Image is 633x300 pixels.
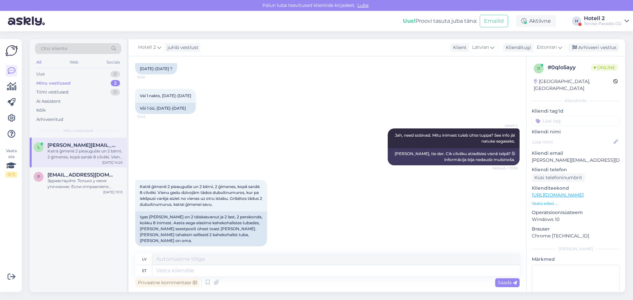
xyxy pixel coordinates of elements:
p: Kliendi tag'id [532,108,620,115]
div: juhib vestlust [165,44,198,51]
input: Lisa tag [532,116,620,126]
p: Kliendi email [532,150,620,157]
a: Hotell 2Tervise Paradiis OÜ [584,16,629,26]
div: 0 [110,71,120,77]
div: [DATE] 14:25 [102,160,123,165]
span: 0 [537,66,540,71]
div: et [142,265,146,276]
button: Emailid [480,15,508,27]
img: Askly Logo [5,44,18,57]
b: Uus! [403,18,415,24]
span: Katrā ģimenē 2 pieaugušie un 2 bērni, 2 ģimenes, kopā sanāk 8 cilvēki. Vienu gadu dzīvojām tādos ... [140,184,263,207]
div: Või 1 öö, [DATE]-[DATE] [135,103,196,114]
span: Minu vestlused [63,128,93,134]
span: Jah, need sobivad. Mitu inimest tuleb ühte tuppa? See info jäi natuke segaseks. [395,133,516,144]
p: Märkmed [532,256,620,263]
div: AI Assistent [36,98,61,105]
div: Kliendi info [532,98,620,104]
span: lauris@zoomroom.lv [47,142,116,148]
div: H [572,16,581,26]
div: Aktiivne [516,15,556,27]
div: 0 [110,89,120,95]
div: Igas [PERSON_NAME] on 2 täiskasvanut ja 2 last, 2 perekonda, kokku 8 inimest. Aasta aega elasime ... [135,211,267,246]
div: Arhiveeri vestlus [568,43,619,52]
span: Hotell 2 [493,123,518,128]
div: [PERSON_NAME], tie der. Cik cilvēku atradīsies vienā telpā? Šī informācija bija nedaudz mulsinoša. [388,148,520,165]
div: # 0qlo5ayy [548,64,591,71]
div: Web [68,58,80,67]
span: p [37,174,40,179]
div: Uus [36,71,45,77]
div: 0 / 3 [5,172,17,177]
p: Brauser [532,226,620,232]
span: 14:25 [137,247,162,252]
p: Klienditeekond [532,185,620,192]
span: Otsi kliente [41,45,67,52]
span: 13:43 [137,114,162,119]
div: Privaatne kommentaar [135,278,199,287]
span: Online [591,64,618,71]
input: Lisa nimi [532,138,612,146]
div: Katrā ģimenē 2 pieaugušie un 2 bērni, 2 ģimenes, kopā sanāk 8 cilvēki. Vienu gadu dzīvojām tādos ... [47,148,123,160]
div: Küsi telefoninumbrit [532,173,585,182]
p: [PERSON_NAME][EMAIL_ADDRESS][DOMAIN_NAME] [532,157,620,164]
p: Chrome [TECHNICAL_ID] [532,232,620,239]
span: 12:52 [137,75,162,80]
p: Vaata edasi ... [532,201,620,206]
div: All [35,58,43,67]
span: Vai 1 nakts, [DATE]-[DATE] [140,93,191,98]
div: Klient [450,44,467,51]
span: Estonian [537,44,557,51]
div: Tervise Paradiis OÜ [584,21,622,26]
div: Hotell 2 [584,16,622,21]
span: l [38,145,40,150]
p: Operatsioonisüsteem [532,209,620,216]
div: 2 [111,80,120,87]
div: Proovi tasuta juba täna: [403,17,477,25]
div: Klienditugi [503,44,531,51]
div: Tiimi vestlused [36,89,69,95]
div: [PERSON_NAME] [532,246,620,252]
span: Luba [355,2,371,8]
p: Kliendi telefon [532,166,620,173]
div: Vaata siia [5,148,17,177]
p: Windows 10 [532,216,620,223]
span: Saada [498,280,517,286]
div: Kõik [36,107,46,114]
p: Kliendi nimi [532,128,620,135]
div: Здравствуйте. Только у меня уточнение. Если отправляете Омнивой, то по адресу: Linnamäe Maxima XX... [47,178,123,190]
div: [DATE]-[DATE] ? [135,63,177,74]
a: [URL][DOMAIN_NAME] [532,192,584,198]
div: [GEOGRAPHIC_DATA], [GEOGRAPHIC_DATA] [534,78,613,92]
div: [DATE] 13:13 [103,190,123,195]
span: Latvian [472,44,489,51]
div: Minu vestlused [36,80,71,87]
div: Socials [105,58,121,67]
span: plejada@list.ru [47,172,116,178]
span: Nähtud ✓ 13:58 [492,166,518,171]
div: Arhiveeritud [36,116,63,123]
div: lv [142,254,147,265]
span: Hotell 2 [138,44,156,51]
